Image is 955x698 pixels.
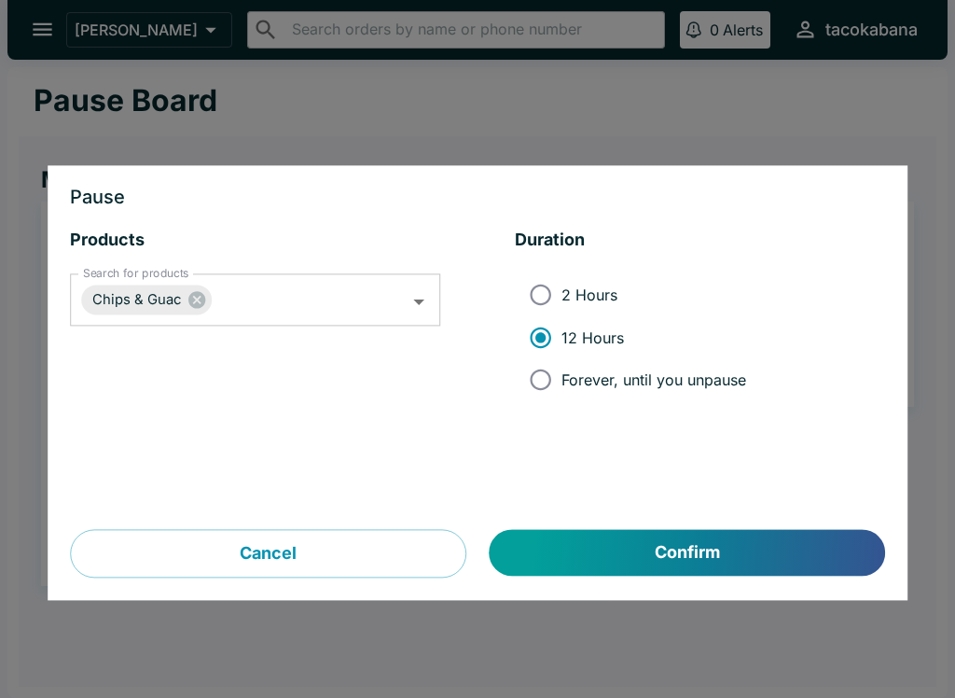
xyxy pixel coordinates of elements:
[561,286,617,304] span: 2 Hours
[561,328,624,347] span: 12 Hours
[83,266,188,282] label: Search for products
[70,230,440,252] h5: Products
[81,289,192,311] span: Chips & Guac
[561,370,746,389] span: Forever, until you unpause
[70,530,466,579] button: Cancel
[490,530,885,577] button: Confirm
[81,286,212,315] div: Chips & Guac
[70,188,885,207] h3: Pause
[405,287,434,316] button: Open
[515,230,885,252] h5: Duration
